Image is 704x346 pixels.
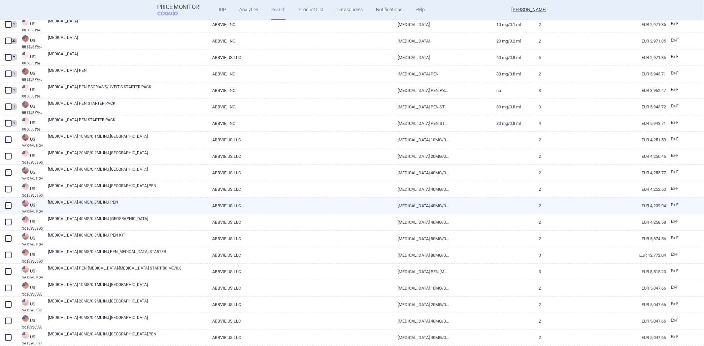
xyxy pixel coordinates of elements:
a: ABBVIE US LLC [207,297,313,313]
abbr: VA OPAL BIG4 — US Department of Veteran Affairs (VA), Office of Procurement, Acquisition and Logi... [22,276,43,279]
img: United States [22,315,29,322]
img: United States [22,19,29,25]
a: Ex-F [666,299,690,309]
span: Ex-factory price [671,269,679,273]
a: 2 [534,313,569,329]
a: [MEDICAL_DATA] [48,18,207,30]
a: Ex-F [666,85,690,95]
a: Ex-F [666,118,690,128]
abbr: BB SELF WACAWP UNIT — Free online database of Self Administered drugs provided by BuyandBill.com ... [22,29,43,32]
img: United States [22,200,29,207]
a: USUSVA OPAL FSS [17,331,43,345]
a: 2 [534,231,569,247]
abbr: BB SELF WACAWP UNIT — Free online database of Self Administered drugs provided by BuyandBill.com ... [22,111,43,114]
a: USUSVA OPAL FSS [17,282,43,296]
a: ABBVIE, INC. [207,115,313,131]
a: EUR 5,047.66 [569,313,666,329]
a: EUR 12,772.04 [569,247,666,263]
a: 80 MG/0.8 ML [491,66,534,82]
abbr: VA OPAL BIG4 — US Department of Veteran Affairs (VA), Office of Procurement, Acquisition and Logi... [22,210,43,213]
span: Ex-factory price [671,120,679,125]
a: EUR 3,962.47 [569,82,666,99]
a: [MEDICAL_DATA] 80MG/0.8ML INJ PEN KIT [48,232,207,244]
img: United States [22,85,29,91]
a: Price MonitorCOGVIO [157,4,199,16]
abbr: VA OPAL BIG4 — US Department of Veteran Affairs (VA), Office of Procurement, Acquisition and Logi... [22,259,43,263]
a: EUR 2,971.85 [569,16,666,33]
abbr: VA OPAL BIG4 — US Department of Veteran Affairs (VA), Office of Procurement, Acquisition and Logi... [22,177,43,180]
span: Ex-factory price [671,302,679,306]
a: USUSBB SELF WACAWP UNIT [17,84,43,98]
a: 40 MG/0.8 ML [491,49,534,66]
a: EUR 5,047.66 [569,297,666,313]
a: EUR 4,250.46 [569,148,666,164]
a: Ex-F [666,233,690,243]
a: [MEDICAL_DATA] PEN PSORIASIS/UVEITIS STARTER PACK [48,84,207,96]
img: United States [22,118,29,124]
a: [MEDICAL_DATA] [393,49,449,66]
a: Ex-F [666,217,690,227]
a: [MEDICAL_DATA] 40MG/0.4ML INJ,[GEOGRAPHIC_DATA],PEN [48,183,207,195]
a: [MEDICAL_DATA] 40MG/0.8ML INJ,PEN [393,198,449,214]
a: ABBVIE US LLC [207,148,313,164]
a: ABBVIE, INC. [207,66,313,82]
span: Ex-factory price [671,71,679,75]
abbr: VA OPAL BIG4 — US Department of Veteran Affairs (VA), Office of Procurement, Acquisition and Logi... [22,226,43,230]
a: [MEDICAL_DATA] 80MG/0.8ML INJ PEN KIT [393,231,449,247]
a: USUSVA OPAL BIG4 [17,150,43,164]
span: Ex-factory price [671,87,679,92]
a: [MEDICAL_DATA] 40MG/0.4ML INJ,[GEOGRAPHIC_DATA] [48,315,207,327]
abbr: VA OPAL BIG4 — US Department of Veteran Affairs (VA), Office of Procurement, Acquisition and Logi... [22,160,43,164]
span: Ex-factory price [671,252,679,257]
a: [MEDICAL_DATA] PEN [MEDICAL_DATA]-[MEDICAL_DATA] START 80 MG/0.8 ML-40 MG/0.4 ML [393,264,449,280]
a: [MEDICAL_DATA] 80MG/0.8ML INJ,PEN,[MEDICAL_DATA] STARTER PKG,3 [393,247,449,263]
div: 1 [11,120,17,127]
a: 3 [534,247,569,263]
a: 2 [534,198,569,214]
a: 2 [534,330,569,346]
abbr: VA OPAL BIG4 — US Department of Veteran Affairs (VA), Office of Procurement, Acquisition and Logi... [22,144,43,147]
a: [MEDICAL_DATA] 20MG/0.2ML INJ,[GEOGRAPHIC_DATA] [48,150,207,162]
span: Ex-factory price [671,203,679,207]
img: United States [22,151,29,157]
span: Ex-factory price [671,21,679,26]
a: [MEDICAL_DATA] PEN STARTER PACK [48,101,207,112]
a: USUSVA OPAL BIG4 [17,183,43,197]
a: ABBVIE US LLC [207,49,313,66]
a: Ex-F [666,184,690,194]
a: ABBVIE US LLC [207,264,313,280]
a: EUR 4,239.94 [569,198,666,214]
a: ABBVIE US LLC [207,231,313,247]
a: [MEDICAL_DATA] 40MG/0.8ML INJ,[GEOGRAPHIC_DATA],KIT [393,214,449,230]
abbr: VA OPAL BIG4 — US Department of Veteran Affairs (VA), Office of Procurement, Acquisition and Logi... [22,243,43,246]
img: United States [22,35,29,42]
a: [MEDICAL_DATA] 20MG/0.2ML INJ,[GEOGRAPHIC_DATA] [393,297,449,313]
a: [MEDICAL_DATA] 40MG/0.8ML INJ PEN [48,199,207,211]
a: Ex-F [666,167,690,177]
img: United States [22,216,29,223]
a: EUR 8,515.23 [569,264,666,280]
a: USUSBB SELF WACAWP UNIT [17,35,43,48]
span: Ex-factory price [671,54,679,59]
img: United States [22,101,29,108]
a: USUSVA OPAL BIG4 [17,199,43,213]
a: [MEDICAL_DATA] 10MG/0.1ML INJ,[GEOGRAPHIC_DATA] [393,132,449,148]
img: United States [22,52,29,58]
abbr: VA OPAL FSS — US Department of Veteran Affairs (VA), Office of Procurement, Acquisition and Logis... [22,325,43,329]
a: USUSBB SELF WACAWP UNIT [17,117,43,131]
abbr: VA OPAL BIG4 — US Department of Veteran Affairs (VA), Office of Procurement, Acquisition and Logi... [22,193,43,197]
a: Ex-F [666,151,690,161]
a: 2 [534,297,569,313]
a: USUSBB SELF WACAWP UNIT [17,68,43,81]
a: 20 MG/0.2 ML [491,33,534,49]
span: Ex-factory price [671,186,679,191]
a: EUR 5,874.56 [569,231,666,247]
abbr: VA OPAL FSS — US Department of Veteran Affairs (VA), Office of Procurement, Acquisition and Logis... [22,309,43,312]
a: [MEDICAL_DATA] 20MG/0.2ML INJ,[GEOGRAPHIC_DATA] [393,148,449,164]
div: 33 [11,38,17,44]
a: EUR 2,971.86 [569,49,666,66]
a: [MEDICAL_DATA] PEN STARTER PACK [393,115,449,131]
a: Ex-F [666,200,690,210]
a: 3 [534,264,569,280]
strong: Price Monitor [157,4,199,10]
